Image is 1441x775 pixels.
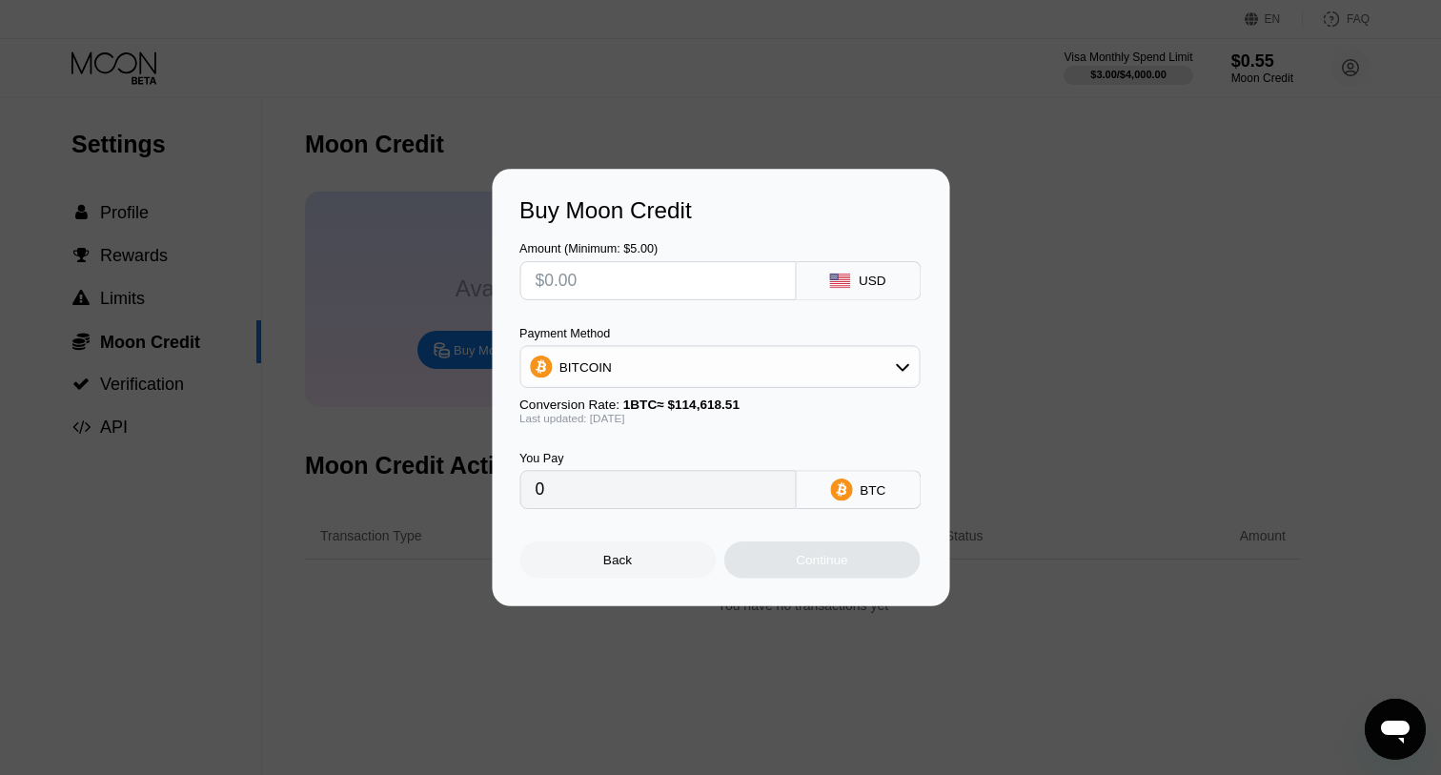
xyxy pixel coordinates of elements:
[519,242,796,256] div: Amount (Minimum: $5.00)
[536,262,781,299] input: $0.00
[1365,699,1426,760] iframe: Button to launch messaging window
[623,398,740,413] span: 1 BTC ≈ $114,618.51
[519,326,920,340] div: Payment Method
[559,359,612,375] div: BITCOIN
[520,348,919,385] div: BITCOIN
[860,482,885,498] div: BTC
[519,412,920,425] div: Last updated: [DATE]
[519,451,796,465] div: You Pay
[603,553,632,568] div: Back
[859,274,886,289] div: USD
[519,398,920,413] div: Conversion Rate:
[519,196,922,223] div: Buy Moon Credit
[519,541,716,579] div: Back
